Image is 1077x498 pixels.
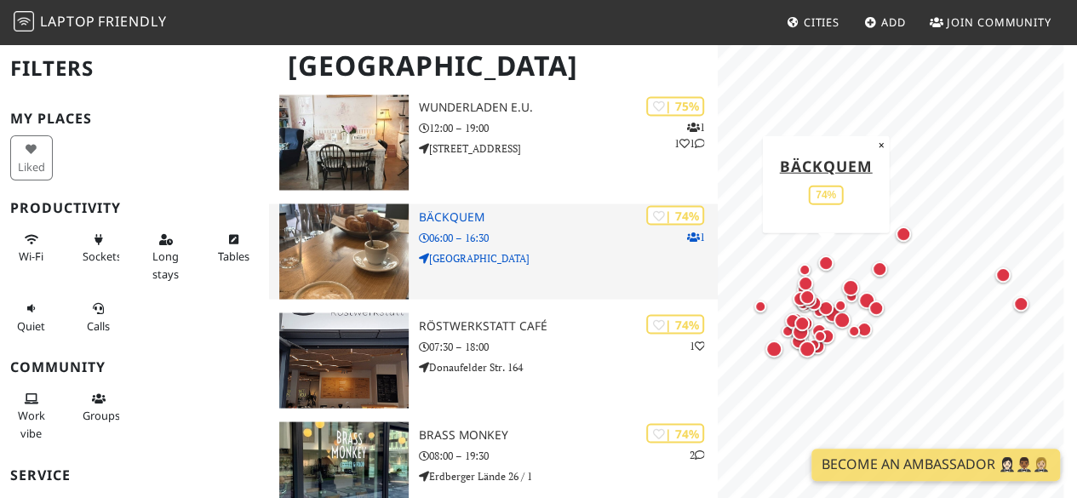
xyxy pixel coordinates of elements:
p: 1 [686,228,704,244]
span: Cities [804,14,839,30]
button: Tables [212,226,255,271]
button: Close popup [874,135,890,154]
button: Work vibe [10,385,53,447]
span: Power sockets [83,249,122,264]
span: Long stays [152,249,179,281]
div: Map marker [788,320,812,344]
div: Map marker [844,321,864,341]
div: Map marker [795,337,819,361]
div: Map marker [796,286,818,308]
h2: Filters [10,43,259,94]
span: Laptop [40,12,95,31]
div: Map marker [815,297,837,319]
p: 07:30 – 18:00 [419,338,718,354]
img: Bäckquem [279,203,409,299]
div: | 74% [646,423,704,443]
div: Map marker [992,264,1014,286]
div: Map marker [791,312,813,335]
p: 2 [689,446,704,462]
span: Group tables [83,408,120,423]
a: Cities [780,7,846,37]
img: Röstwerkstatt Café [279,312,409,408]
span: Quiet [17,318,45,334]
h1: [GEOGRAPHIC_DATA] [274,43,714,89]
div: Map marker [809,301,829,322]
a: Bäckquem | 74% 1 Bäckquem 06:00 – 16:30 [GEOGRAPHIC_DATA] [269,203,718,299]
a: wunderladen e.U. | 75% 111 wunderladen e.U. 12:00 – 19:00 [STREET_ADDRESS] [269,94,718,190]
span: Video/audio calls [87,318,110,334]
p: 12:00 – 19:00 [419,120,718,136]
h3: Bäckquem [419,209,718,224]
div: Map marker [868,258,891,280]
button: Quiet [10,295,53,340]
img: wunderladen e.U. [279,94,409,190]
h3: My Places [10,111,259,127]
h3: Brass Monkey [419,427,718,442]
p: Erdberger Lände 26 / 1 [419,467,718,484]
h3: Röstwerkstatt Café [419,318,718,333]
button: Wi-Fi [10,226,53,271]
span: Friendly [98,12,166,31]
div: Map marker [830,295,851,316]
div: Map marker [750,296,771,317]
div: Map marker [853,318,875,341]
span: People working [18,408,45,440]
p: [STREET_ADDRESS] [419,140,718,157]
a: Bäckquem [780,155,873,175]
span: Work-friendly tables [217,249,249,264]
img: LaptopFriendly [14,11,34,31]
a: Röstwerkstatt Café | 74% 1 Röstwerkstatt Café 07:30 – 18:00 Donaufelder Str. 164 [269,312,718,408]
a: Add [857,7,913,37]
div: Map marker [783,309,807,333]
div: Map marker [794,272,816,295]
button: Long stays [145,226,187,288]
div: | 74% [646,205,704,225]
p: 1 1 1 [673,119,704,152]
div: Map marker [865,297,887,319]
div: Map marker [855,289,879,312]
p: [GEOGRAPHIC_DATA] [419,249,718,266]
a: Join Community [923,7,1058,37]
div: Map marker [762,337,786,361]
button: Sockets [77,226,120,271]
div: Map marker [830,308,854,332]
div: Map marker [798,289,820,311]
div: Map marker [794,260,815,280]
div: Map marker [782,310,804,332]
p: 08:00 – 19:30 [419,447,718,463]
h3: Service [10,467,259,484]
span: Stable Wi-Fi [19,249,43,264]
div: Map marker [777,321,798,341]
h3: Community [10,359,259,375]
div: Map marker [892,223,914,245]
button: Groups [77,385,120,430]
div: Map marker [789,288,811,310]
div: | 74% [646,314,704,334]
h3: Productivity [10,200,259,216]
div: Map marker [816,325,838,347]
span: Add [881,14,906,30]
a: LaptopFriendly LaptopFriendly [14,8,167,37]
div: Map marker [788,330,810,352]
p: Donaufelder Str. 164 [419,358,718,375]
p: 06:00 – 16:30 [419,229,718,245]
div: Map marker [1010,293,1032,315]
div: Map marker [841,286,862,306]
p: 1 [689,337,704,353]
div: Map marker [785,312,807,335]
span: Join Community [947,14,1051,30]
div: 74% [809,185,843,204]
div: Map marker [839,276,862,300]
div: Map marker [810,326,830,346]
button: Calls [77,295,120,340]
div: Map marker [815,252,837,274]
